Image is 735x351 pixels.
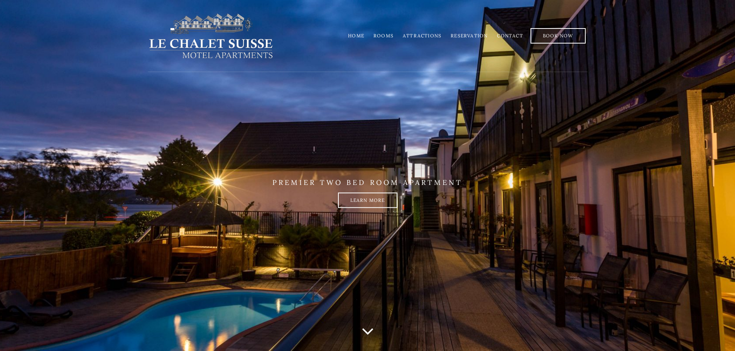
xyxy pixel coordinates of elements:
[338,192,397,208] a: Learn more
[403,33,441,39] a: Attractions
[373,33,394,39] a: Rooms
[148,13,274,59] img: lechaletsuisse
[531,28,586,44] a: Book Now
[497,33,523,39] a: Contact
[348,33,364,39] a: Home
[451,33,488,39] a: Reservation
[148,178,588,187] p: PREMIER TWO BED ROOM APARTMENT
